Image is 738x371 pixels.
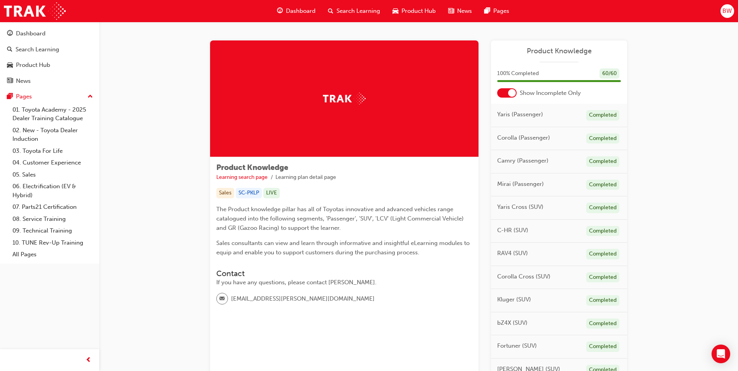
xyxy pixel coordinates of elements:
a: Search Learning [3,42,96,57]
a: 10. TUNE Rev-Up Training [9,237,96,249]
a: 06. Electrification (EV & Hybrid) [9,180,96,201]
div: Completed [586,249,619,259]
span: Product Knowledge [216,163,288,172]
div: Completed [586,341,619,352]
h3: Contact [216,269,472,278]
span: news-icon [7,78,13,85]
a: All Pages [9,248,96,261]
div: Completed [586,272,619,283]
span: Fortuner (SUV) [497,341,537,350]
a: 02. New - Toyota Dealer Induction [9,124,96,145]
span: Show Incomplete Only [520,89,581,98]
div: Pages [16,92,32,101]
span: Product Hub [401,7,436,16]
span: bZ4X (SUV) [497,318,528,327]
div: LIVE [263,188,280,198]
a: 04. Customer Experience [9,157,96,169]
span: Kluger (SUV) [497,295,531,304]
a: Product Knowledge [497,47,621,56]
div: Completed [586,318,619,329]
span: Camry (Passenger) [497,156,549,165]
a: 05. Sales [9,169,96,181]
div: If you have any questions, please contact [PERSON_NAME]. [216,278,472,287]
span: prev-icon [86,355,91,365]
span: [EMAIL_ADDRESS][PERSON_NAME][DOMAIN_NAME] [231,294,375,303]
img: Trak [323,93,366,105]
span: Corolla (Passenger) [497,133,550,142]
div: Completed [586,180,619,190]
div: Product Hub [16,61,50,70]
button: Pages [3,89,96,104]
div: News [16,77,31,86]
span: guage-icon [7,30,13,37]
div: Open Intercom Messenger [712,345,730,363]
a: Dashboard [3,26,96,41]
div: SC-PKLP [236,188,262,198]
span: Yaris Cross (SUV) [497,203,543,212]
span: email-icon [219,294,225,304]
button: BW [720,4,734,18]
span: Yaris (Passenger) [497,110,543,119]
span: pages-icon [7,93,13,100]
span: Pages [493,7,509,16]
span: pages-icon [484,6,490,16]
div: Dashboard [16,29,46,38]
a: guage-iconDashboard [271,3,322,19]
span: Mirai (Passenger) [497,180,544,189]
span: News [457,7,472,16]
a: Product Hub [3,58,96,72]
a: news-iconNews [442,3,478,19]
div: 60 / 60 [600,68,619,79]
img: Trak [4,2,66,20]
span: search-icon [328,6,333,16]
a: 07. Parts21 Certification [9,201,96,213]
a: News [3,74,96,88]
a: search-iconSearch Learning [322,3,386,19]
a: 08. Service Training [9,213,96,225]
span: BW [722,7,732,16]
span: Corolla Cross (SUV) [497,272,550,281]
span: Search Learning [337,7,380,16]
li: Learning plan detail page [275,173,336,182]
span: car-icon [393,6,398,16]
span: car-icon [7,62,13,69]
a: pages-iconPages [478,3,515,19]
a: Learning search page [216,174,268,180]
span: RAV4 (SUV) [497,249,528,258]
a: car-iconProduct Hub [386,3,442,19]
div: Completed [586,295,619,306]
div: Completed [586,156,619,167]
button: DashboardSearch LearningProduct HubNews [3,25,96,89]
span: guage-icon [277,6,283,16]
span: The Product knowledge pillar has all of Toyotas innovative and advanced vehicles range catalogued... [216,206,465,231]
span: news-icon [448,6,454,16]
span: Sales consultants can view and learn through informative and insightful eLearning modules to equi... [216,240,471,256]
div: Completed [586,110,619,121]
div: Sales [216,188,234,198]
div: Search Learning [16,45,59,54]
span: up-icon [88,92,93,102]
a: 09. Technical Training [9,225,96,237]
span: search-icon [7,46,12,53]
div: Completed [586,203,619,213]
span: 100 % Completed [497,69,539,78]
a: 01. Toyota Academy - 2025 Dealer Training Catalogue [9,104,96,124]
a: 03. Toyota For Life [9,145,96,157]
span: C-HR (SUV) [497,226,528,235]
div: Completed [586,133,619,144]
span: Dashboard [286,7,316,16]
div: Completed [586,226,619,236]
